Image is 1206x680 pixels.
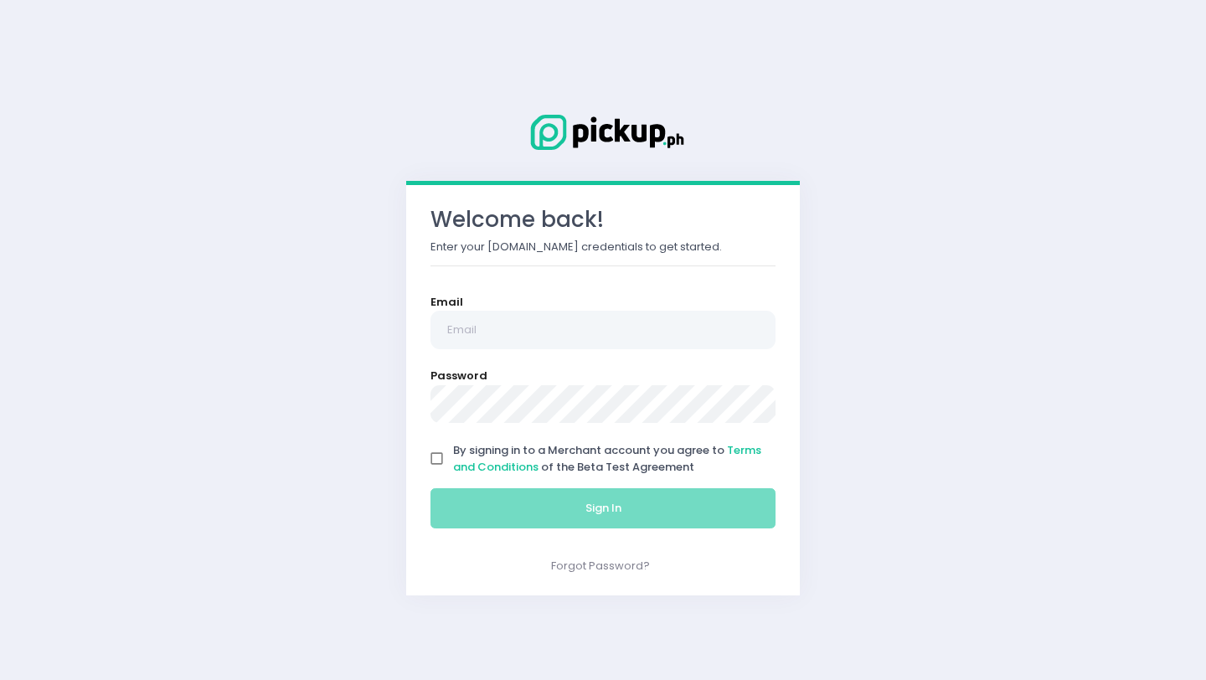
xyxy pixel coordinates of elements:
[453,442,761,475] a: Terms and Conditions
[453,442,761,475] span: By signing in to a Merchant account you agree to of the Beta Test Agreement
[430,368,487,384] label: Password
[430,239,776,255] p: Enter your [DOMAIN_NAME] credentials to get started.
[551,558,650,574] a: Forgot Password?
[430,207,776,233] h3: Welcome back!
[585,500,621,516] span: Sign In
[519,111,687,153] img: Logo
[430,488,776,528] button: Sign In
[430,311,776,349] input: Email
[430,294,463,311] label: Email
